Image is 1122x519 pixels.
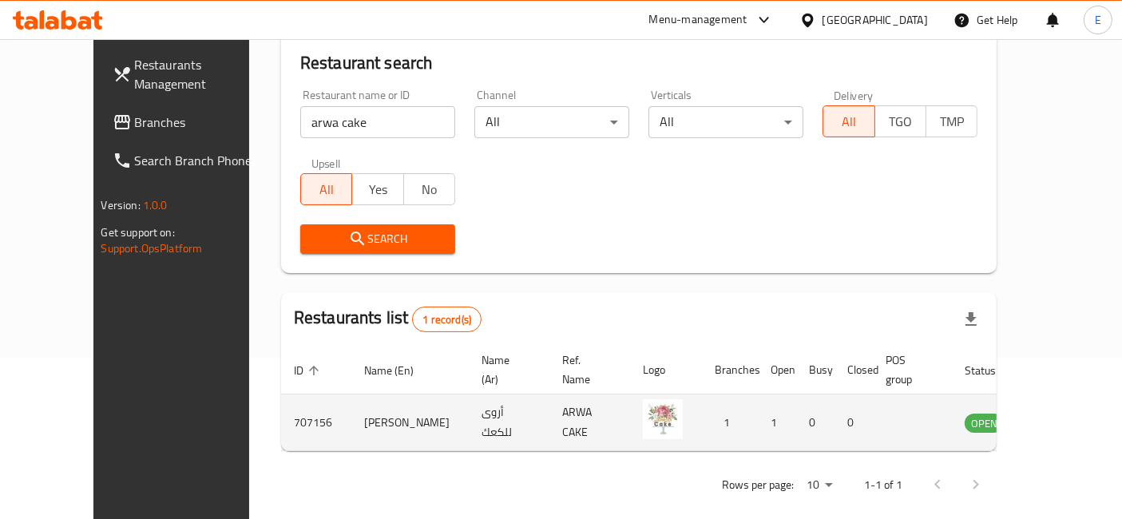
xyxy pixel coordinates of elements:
span: Ref. Name [562,351,611,389]
span: No [410,178,449,201]
button: All [823,105,874,137]
span: E [1095,11,1101,29]
span: Version: [101,195,141,216]
button: TMP [926,105,977,137]
a: Support.OpsPlatform [101,238,203,259]
span: Status [965,361,1017,380]
span: Search Branch Phone [135,151,268,170]
div: All [474,106,629,138]
button: Search [300,224,455,254]
span: ID [294,361,324,380]
td: [PERSON_NAME] [351,394,469,451]
span: 1 record(s) [413,312,481,327]
div: Export file [952,300,990,339]
button: TGO [874,105,926,137]
h2: Restaurant search [300,51,978,75]
span: Restaurants Management [135,55,268,93]
th: Logo [630,346,702,394]
td: 1 [702,394,758,451]
div: Menu-management [649,10,747,30]
span: TMP [933,110,971,133]
th: Busy [796,346,835,394]
span: 1.0.0 [143,195,168,216]
td: أروى للكعك [469,394,549,451]
div: Total records count [412,307,482,332]
button: No [403,173,455,205]
label: Delivery [834,89,874,101]
p: Rows per page: [722,475,794,495]
span: Name (En) [364,361,434,380]
td: 0 [835,394,873,451]
td: ARWA CAKE [549,394,630,451]
div: [GEOGRAPHIC_DATA] [823,11,928,29]
span: Search [313,229,442,249]
button: Yes [351,173,403,205]
th: Branches [702,346,758,394]
a: Branches [100,103,281,141]
button: All [300,173,352,205]
span: Branches [135,113,268,132]
span: Get support on: [101,222,175,243]
a: Search Branch Phone [100,141,281,180]
p: 1-1 of 1 [864,475,902,495]
td: 1 [758,394,796,451]
td: 707156 [281,394,351,451]
div: Rows per page: [800,473,839,497]
label: Upsell [311,157,341,168]
th: Closed [835,346,873,394]
span: POS group [886,351,933,389]
div: All [648,106,803,138]
span: All [307,178,346,201]
th: Open [758,346,796,394]
input: Search for restaurant name or ID.. [300,106,455,138]
h2: Restaurants list [294,306,482,332]
td: 0 [796,394,835,451]
span: OPEN [965,414,1004,433]
span: TGO [882,110,920,133]
span: Yes [359,178,397,201]
img: Arwa Cake [643,399,683,439]
span: Name (Ar) [482,351,530,389]
table: enhanced table [281,346,1091,451]
a: Restaurants Management [100,46,281,103]
span: All [830,110,868,133]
